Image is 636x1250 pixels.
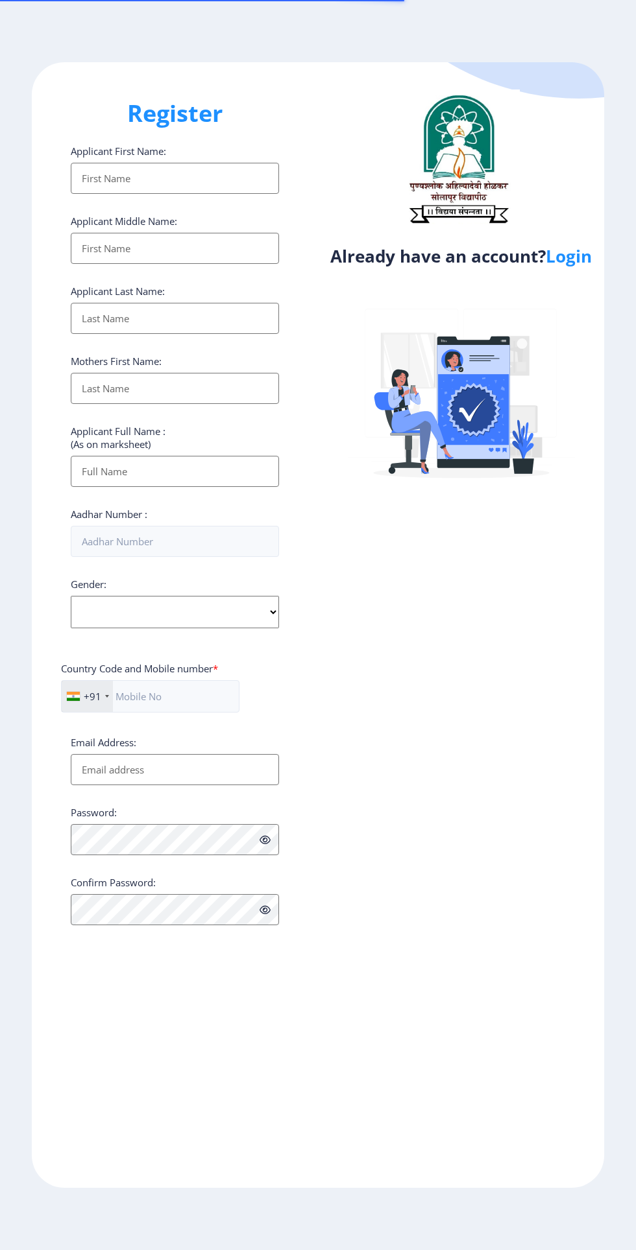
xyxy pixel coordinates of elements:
[71,526,279,557] input: Aadhar Number
[546,244,592,268] a: Login
[71,456,279,487] input: Full Name
[71,508,147,521] label: Aadhar Number :
[71,233,279,264] input: First Name
[84,690,101,703] div: +91
[61,662,218,675] label: Country Code and Mobile number
[71,215,177,228] label: Applicant Middle Name:
[71,578,106,591] label: Gender:
[348,284,575,511] img: Verified-rafiki.svg
[71,303,279,334] input: Last Name
[71,736,136,749] label: Email Address:
[397,89,520,228] img: logo
[71,355,162,368] label: Mothers First Name:
[71,806,117,819] label: Password:
[71,163,279,194] input: First Name
[71,98,279,129] h1: Register
[328,246,594,266] h4: Already have an account?
[71,425,165,451] label: Applicant Full Name : (As on marksheet)
[71,145,166,158] label: Applicant First Name:
[71,373,279,404] input: Last Name
[71,285,165,298] label: Applicant Last Name:
[61,680,239,713] input: Mobile No
[71,876,156,889] label: Confirm Password:
[71,754,279,785] input: Email address
[62,681,113,712] div: India (भारत): +91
